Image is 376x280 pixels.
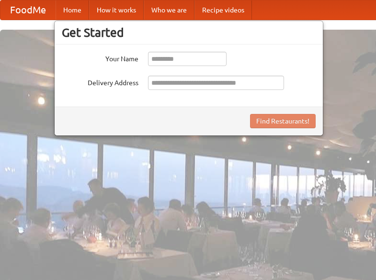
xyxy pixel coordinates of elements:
[194,0,252,20] a: Recipe videos
[62,52,138,64] label: Your Name
[62,76,138,88] label: Delivery Address
[144,0,194,20] a: Who we are
[62,25,316,40] h3: Get Started
[89,0,144,20] a: How it works
[0,0,56,20] a: FoodMe
[250,114,316,128] button: Find Restaurants!
[56,0,89,20] a: Home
